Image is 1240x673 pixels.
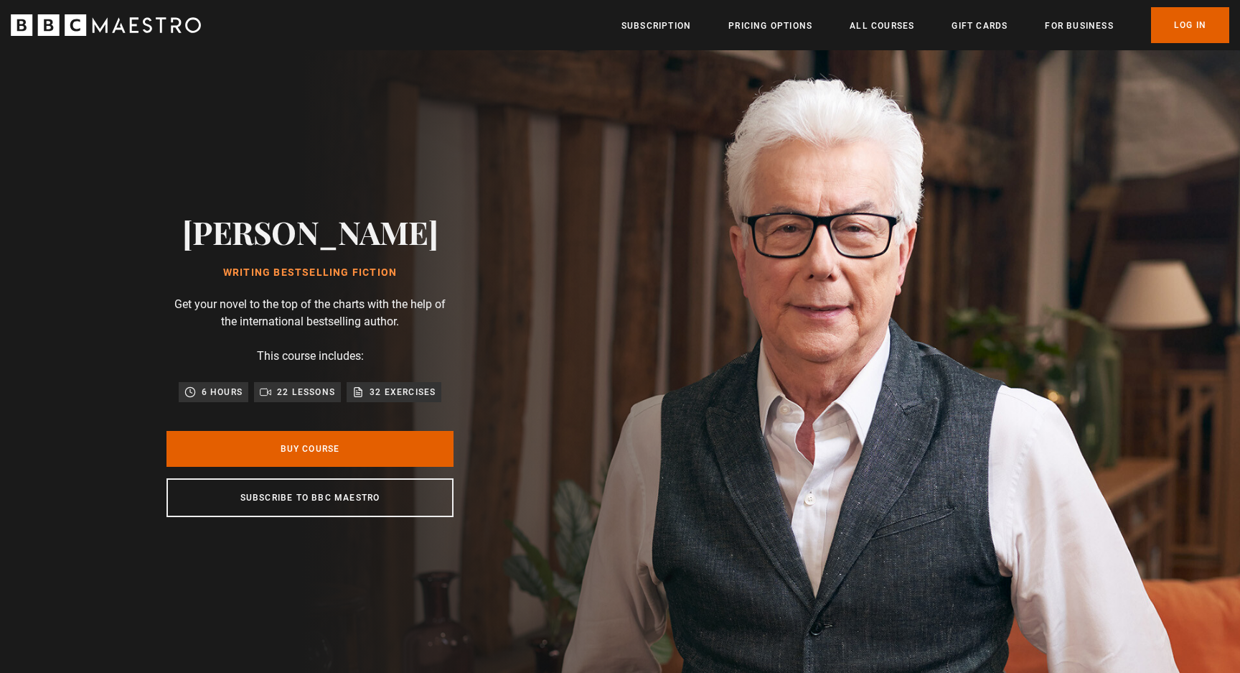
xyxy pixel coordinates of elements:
[277,385,335,399] p: 22 lessons
[257,348,364,365] p: This course includes:
[1151,7,1229,43] a: Log In
[11,14,201,36] svg: BBC Maestro
[952,19,1007,33] a: Gift Cards
[370,385,436,399] p: 32 exercises
[182,267,438,279] h1: Writing Bestselling Fiction
[728,19,812,33] a: Pricing Options
[166,478,454,517] a: Subscribe to BBC Maestro
[850,19,914,33] a: All Courses
[1045,19,1113,33] a: For business
[202,385,243,399] p: 6 hours
[166,431,454,467] a: Buy Course
[166,296,454,330] p: Get your novel to the top of the charts with the help of the international bestselling author.
[182,213,438,250] h2: [PERSON_NAME]
[621,19,691,33] a: Subscription
[621,7,1229,43] nav: Primary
